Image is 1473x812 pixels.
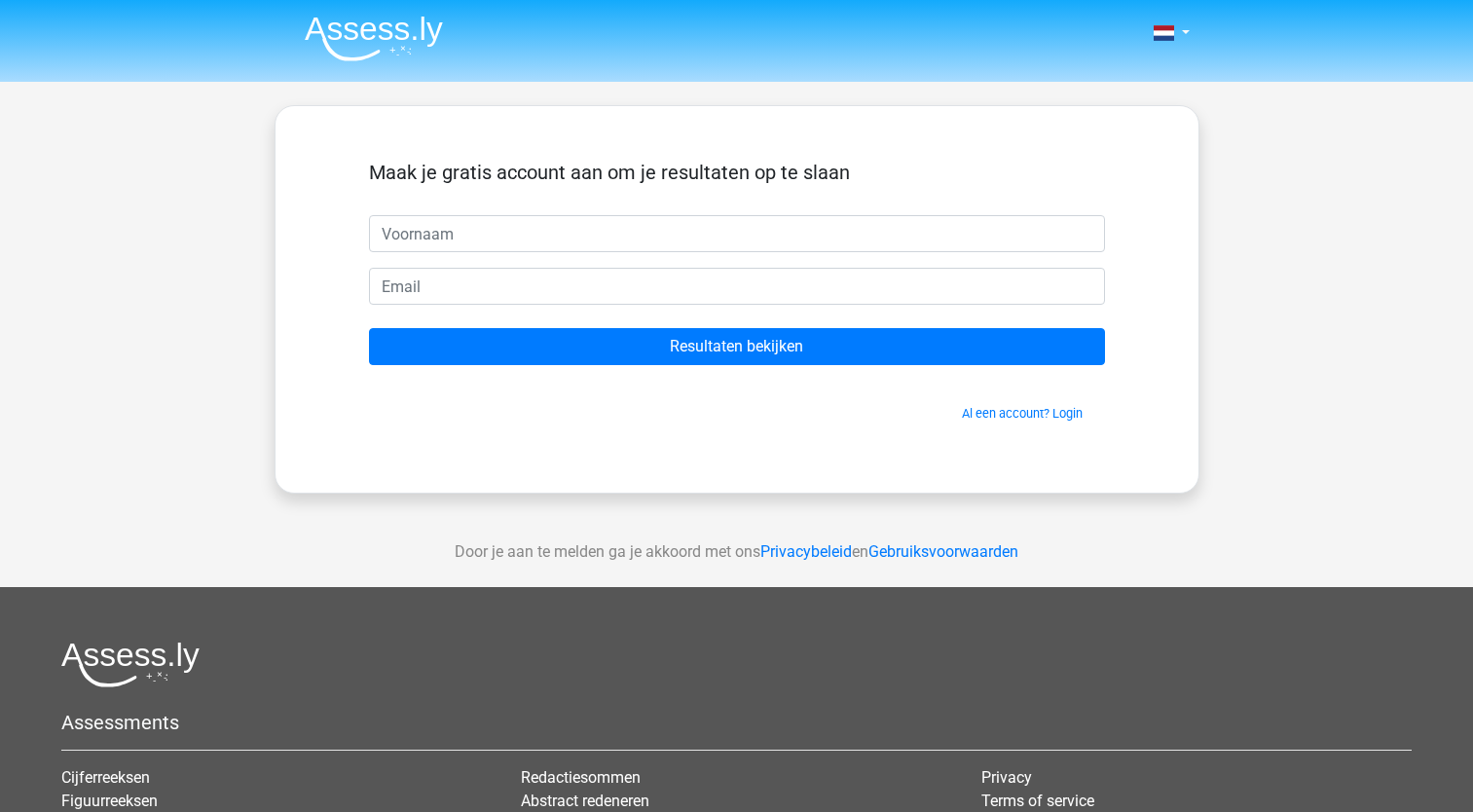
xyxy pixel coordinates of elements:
[369,268,1105,305] input: Email
[369,161,1105,184] h5: Maak je gratis account aan om je resultaten op te slaan
[61,642,200,687] img: Assessly logo
[868,542,1018,561] a: Gebruiksvoorwaarden
[369,328,1105,365] input: Resultaten bekijken
[760,542,852,561] a: Privacybeleid
[521,768,641,787] a: Redactiesommen
[369,215,1105,252] input: Voornaam
[521,792,649,810] a: Abstract redeneren
[61,792,158,810] a: Figuurreeksen
[981,792,1094,810] a: Terms of service
[305,16,443,61] img: Assessly
[962,406,1083,421] a: Al een account? Login
[981,768,1032,787] a: Privacy
[61,711,1412,734] h5: Assessments
[61,768,150,787] a: Cijferreeksen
